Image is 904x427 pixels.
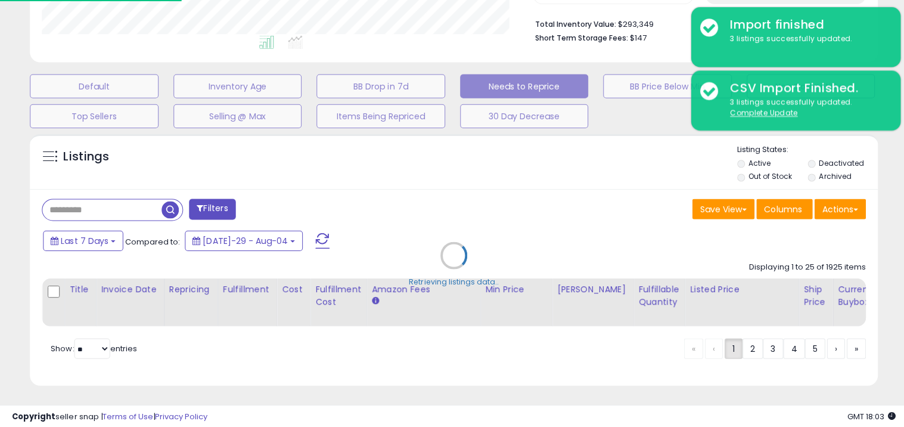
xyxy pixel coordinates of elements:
b: Short Term Storage Fees: [533,33,626,43]
div: 3 listings successfully updated. [718,97,888,119]
div: CSV Import Finished. [718,79,888,97]
span: $147 [627,32,644,44]
button: Needs to Reprice [458,74,586,98]
div: seller snap | | [12,410,207,421]
a: Privacy Policy [154,409,207,420]
a: Terms of Use [102,409,153,420]
button: Default [30,74,158,98]
button: Inventory Age [173,74,301,98]
button: BB Drop in 7d [315,74,443,98]
div: Import finished [718,16,888,33]
button: Items Being Repriced [315,104,443,128]
button: BB Price Below Min [601,74,729,98]
u: Complete Update [727,107,794,117]
b: Total Inventory Value: [533,19,614,29]
button: Selling @ Max [173,104,301,128]
strong: Copyright [12,409,55,420]
button: 30 Day Decrease [458,104,586,128]
li: $293,349 [533,16,853,30]
div: 3 listings successfully updated. [718,33,888,45]
span: 2025-08-12 18:03 GMT [844,409,892,420]
div: Retrieving listings data.. [408,275,497,286]
button: Top Sellers [30,104,158,128]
